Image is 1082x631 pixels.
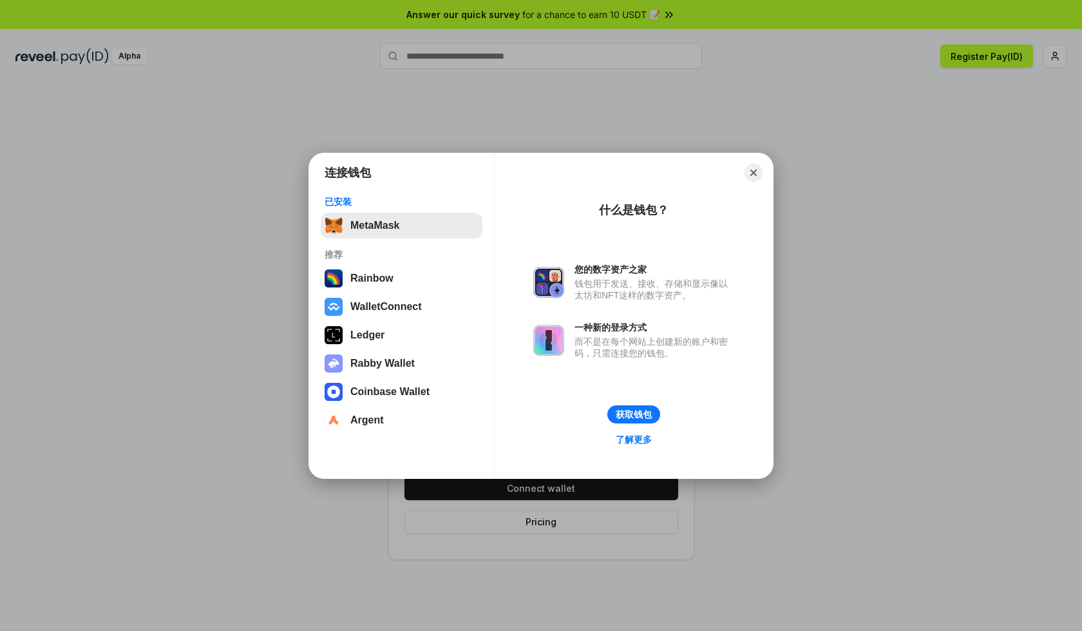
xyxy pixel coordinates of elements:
[325,411,343,429] img: svg+xml,%3Csvg%20width%3D%2228%22%20height%3D%2228%22%20viewBox%3D%220%200%2028%2028%22%20fill%3D...
[321,266,482,291] button: Rainbow
[325,217,343,235] img: svg+xml,%3Csvg%20fill%3D%22none%22%20height%3D%2233%22%20viewBox%3D%220%200%2035%2033%22%20width%...
[533,267,564,298] img: svg+xml,%3Csvg%20xmlns%3D%22http%3A%2F%2Fwww.w3.org%2F2000%2Fsvg%22%20fill%3D%22none%22%20viewBox...
[325,249,479,260] div: 推荐
[325,196,479,208] div: 已安装
[325,298,343,316] img: svg+xml,%3Csvg%20width%3D%2228%22%20height%3D%2228%22%20viewBox%3D%220%200%2028%2028%22%20fill%3D...
[745,164,763,182] button: Close
[616,409,652,420] div: 获取钱包
[321,213,482,238] button: MetaMask
[325,383,343,401] img: svg+xml,%3Csvg%20width%3D%2228%22%20height%3D%2228%22%20viewBox%3D%220%200%2028%2028%22%20fill%3D...
[574,322,734,333] div: 一种新的登录方式
[321,322,482,348] button: Ledger
[321,379,482,405] button: Coinbase Wallet
[533,325,564,356] img: svg+xml,%3Csvg%20xmlns%3D%22http%3A%2F%2Fwww.w3.org%2F2000%2Fsvg%22%20fill%3D%22none%22%20viewBox...
[350,386,430,398] div: Coinbase Wallet
[325,354,343,373] img: svg+xml,%3Csvg%20xmlns%3D%22http%3A%2F%2Fwww.w3.org%2F2000%2Fsvg%22%20fill%3D%22none%22%20viewBox...
[616,434,652,445] div: 了解更多
[325,165,371,180] h1: 连接钱包
[350,329,384,341] div: Ledger
[574,264,734,275] div: 您的数字资产之家
[350,301,422,313] div: WalletConnect
[350,220,399,231] div: MetaMask
[574,336,734,359] div: 而不是在每个网站上创建新的账户和密码，只需连接您的钱包。
[321,407,482,433] button: Argent
[599,202,669,218] div: 什么是钱包？
[607,405,660,423] button: 获取钱包
[350,414,384,426] div: Argent
[325,326,343,344] img: svg+xml,%3Csvg%20xmlns%3D%22http%3A%2F%2Fwww.w3.org%2F2000%2Fsvg%22%20width%3D%2228%22%20height%3...
[608,431,660,448] a: 了解更多
[321,351,482,376] button: Rabby Wallet
[574,278,734,301] div: 钱包用于发送、接收、存储和显示像以太坊和NFT这样的数字资产。
[321,294,482,320] button: WalletConnect
[325,269,343,287] img: svg+xml,%3Csvg%20width%3D%22120%22%20height%3D%22120%22%20viewBox%3D%220%200%20120%20120%22%20fil...
[350,273,394,284] div: Rainbow
[350,358,415,369] div: Rabby Wallet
